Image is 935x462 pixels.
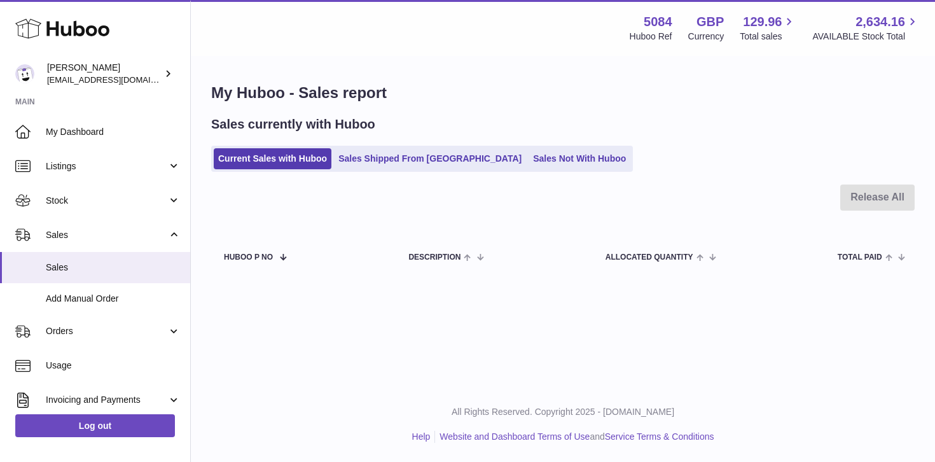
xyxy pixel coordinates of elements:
[15,64,34,83] img: konstantinosmouratidis@hotmail.com
[855,13,905,31] span: 2,634.16
[812,13,920,43] a: 2,634.16 AVAILABLE Stock Total
[47,62,162,86] div: [PERSON_NAME]
[224,253,273,262] span: Huboo P no
[644,13,672,31] strong: 5084
[838,253,882,262] span: Total paid
[211,83,915,103] h1: My Huboo - Sales report
[15,414,175,437] a: Log out
[688,31,724,43] div: Currency
[46,360,181,372] span: Usage
[412,431,431,442] a: Help
[211,116,375,133] h2: Sales currently with Huboo
[46,126,181,138] span: My Dashboard
[740,31,796,43] span: Total sales
[214,148,331,169] a: Current Sales with Huboo
[46,160,167,172] span: Listings
[606,253,693,262] span: ALLOCATED Quantity
[47,74,187,85] span: [EMAIL_ADDRESS][DOMAIN_NAME]
[812,31,920,43] span: AVAILABLE Stock Total
[630,31,672,43] div: Huboo Ref
[435,431,714,443] li: and
[46,229,167,241] span: Sales
[201,406,925,418] p: All Rights Reserved. Copyright 2025 - [DOMAIN_NAME]
[696,13,724,31] strong: GBP
[605,431,714,442] a: Service Terms & Conditions
[529,148,630,169] a: Sales Not With Huboo
[46,195,167,207] span: Stock
[740,13,796,43] a: 129.96 Total sales
[46,293,181,305] span: Add Manual Order
[334,148,526,169] a: Sales Shipped From [GEOGRAPHIC_DATA]
[46,325,167,337] span: Orders
[46,394,167,406] span: Invoicing and Payments
[46,262,181,274] span: Sales
[743,13,782,31] span: 129.96
[440,431,590,442] a: Website and Dashboard Terms of Use
[408,253,461,262] span: Description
